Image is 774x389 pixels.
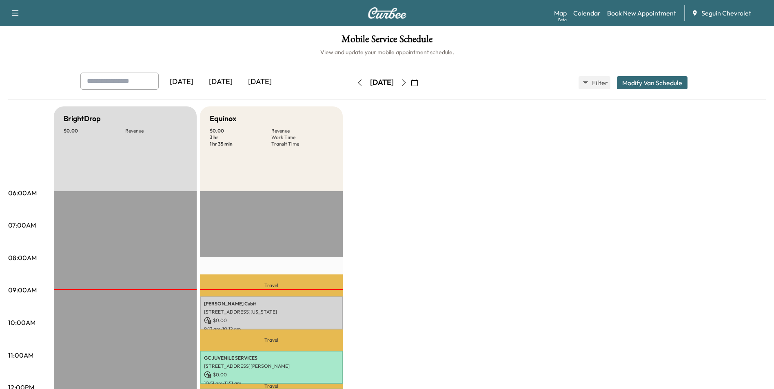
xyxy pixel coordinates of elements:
p: GC JUVENILE SERVICES [204,355,339,361]
p: 9:12 am - 10:12 am [204,326,339,332]
a: Book New Appointment [607,8,676,18]
p: $ 0.00 [210,128,271,134]
p: 09:00AM [8,285,37,295]
div: [DATE] [240,73,279,91]
button: Filter [579,76,610,89]
p: Revenue [125,128,187,134]
p: 10:51 am - 11:51 am [204,380,339,387]
p: 1 hr 35 min [210,141,271,147]
p: $ 0.00 [64,128,125,134]
button: Modify Van Schedule [617,76,688,89]
p: Transit Time [271,141,333,147]
span: Filter [592,78,607,88]
p: Revenue [271,128,333,134]
h6: View and update your mobile appointment schedule. [8,48,766,56]
p: 06:00AM [8,188,37,198]
p: Work Time [271,134,333,141]
p: [STREET_ADDRESS][PERSON_NAME] [204,363,339,369]
p: 11:00AM [8,350,33,360]
a: Calendar [573,8,601,18]
p: Travel [200,384,343,389]
a: MapBeta [554,8,567,18]
div: [DATE] [370,77,394,88]
span: Seguin Chevrolet [701,8,751,18]
div: [DATE] [162,73,201,91]
h5: BrightDrop [64,113,101,124]
div: Beta [558,17,567,23]
img: Curbee Logo [368,7,407,19]
p: [PERSON_NAME] Cubit [204,301,339,307]
p: 07:00AM [8,220,36,230]
p: Travel [200,329,343,351]
div: [DATE] [201,73,240,91]
p: 08:00AM [8,253,37,263]
p: Travel [200,274,343,296]
p: $ 0.00 [204,371,339,378]
p: 10:00AM [8,318,35,327]
h1: Mobile Service Schedule [8,34,766,48]
p: $ 0.00 [204,317,339,324]
p: [STREET_ADDRESS][US_STATE] [204,309,339,315]
h5: Equinox [210,113,236,124]
p: 3 hr [210,134,271,141]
